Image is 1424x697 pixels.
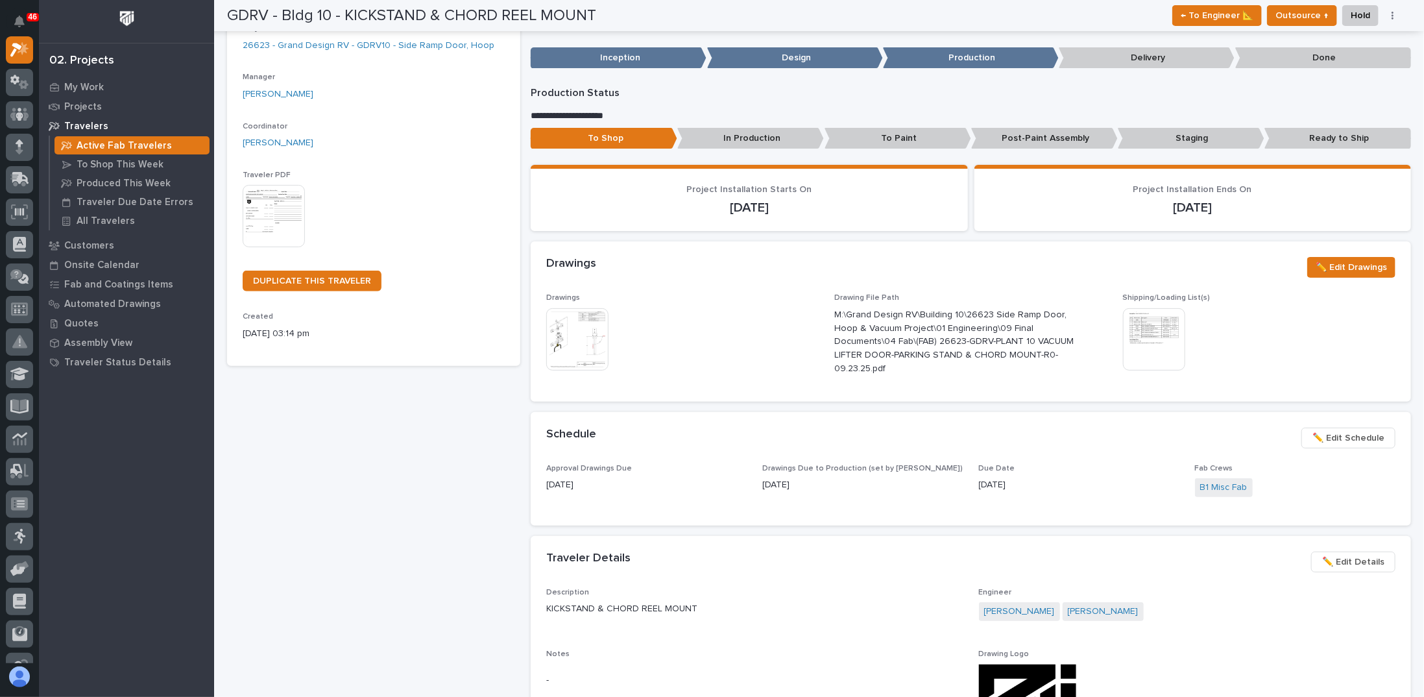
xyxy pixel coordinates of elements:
a: Assembly View [39,333,214,352]
p: [DATE] [979,478,1179,492]
p: [DATE] [762,478,963,492]
p: KICKSTAND & CHORD REEL MOUNT [546,602,963,616]
span: ← To Engineer 📐 [1181,8,1253,23]
p: Production [883,47,1059,69]
p: Produced This Week [77,178,171,190]
span: Coordinator [243,123,287,130]
p: To Shop [531,128,677,149]
p: Projects [64,101,102,113]
a: Projects [39,97,214,116]
span: Drawing Logo [979,650,1030,658]
button: Hold [1342,5,1379,26]
p: Design [707,47,883,69]
span: Description [546,589,589,596]
a: All Travelers [50,212,214,230]
p: In Production [677,128,824,149]
a: Onsite Calendar [39,255,214,275]
h2: Schedule [546,428,596,442]
p: M:\Grand Design RV\Building 10\26623 Side Ramp Door, Hoop & Vacuum Project\01 Engineering\09 Fina... [834,308,1076,376]
p: [DATE] [546,478,747,492]
p: [DATE] [990,200,1395,215]
span: Outsource ↑ [1275,8,1329,23]
span: Shipping/Loading List(s) [1123,294,1211,302]
p: 46 [29,12,37,21]
h2: GDRV - Bldg 10 - KICKSTAND & CHORD REEL MOUNT [227,6,596,25]
a: Travelers [39,116,214,136]
button: Notifications [6,8,33,35]
h2: Drawings [546,257,596,271]
p: Quotes [64,318,99,330]
span: ✏️ Edit Drawings [1316,260,1387,275]
span: Drawings Due to Production (set by [PERSON_NAME]) [762,465,963,472]
span: Approval Drawings Due [546,465,632,472]
a: Produced This Week [50,174,214,192]
span: DUPLICATE THIS TRAVELER [253,276,371,286]
p: - [546,674,963,687]
p: Done [1235,47,1411,69]
a: Fab and Coatings Items [39,275,214,294]
button: users-avatar [6,663,33,691]
button: ✏️ Edit Drawings [1307,257,1395,278]
a: Traveler Due Date Errors [50,193,214,211]
p: Assembly View [64,337,132,349]
div: 02. Projects [49,54,114,68]
p: Traveler Due Date Errors [77,197,193,208]
p: [DATE] 03:14 pm [243,327,505,341]
p: Customers [64,240,114,252]
button: ✏️ Edit Schedule [1301,428,1395,448]
div: Notifications46 [16,16,33,36]
p: Ready to Ship [1264,128,1411,149]
button: ← To Engineer 📐 [1172,5,1262,26]
span: Manager [243,73,275,81]
span: ✏️ Edit Details [1322,554,1384,570]
p: Fab and Coatings Items [64,279,173,291]
button: ✏️ Edit Details [1311,552,1395,572]
a: B1 Misc Fab [1200,481,1248,495]
a: 26623 - Grand Design RV - GDRV10 - Side Ramp Door, Hoop [243,39,494,53]
p: Inception [531,47,706,69]
h2: Traveler Details [546,552,631,566]
a: [PERSON_NAME] [243,136,313,150]
p: To Paint [825,128,971,149]
span: Drawing File Path [834,294,899,302]
span: Notes [546,650,570,658]
a: Automated Drawings [39,294,214,313]
a: Customers [39,236,214,255]
p: To Shop This Week [77,159,163,171]
p: Delivery [1059,47,1235,69]
a: [PERSON_NAME] [1068,605,1139,618]
span: Created [243,313,273,321]
a: Traveler Status Details [39,352,214,372]
span: Project Installation Starts On [686,185,812,194]
p: Post-Paint Assembly [971,128,1118,149]
button: Outsource ↑ [1267,5,1337,26]
a: Quotes [39,313,214,333]
a: [PERSON_NAME] [243,88,313,101]
p: Active Fab Travelers [77,140,172,152]
span: Due Date [979,465,1015,472]
span: Fab Crews [1195,465,1233,472]
p: [DATE] [546,200,952,215]
a: My Work [39,77,214,97]
a: DUPLICATE THIS TRAVELER [243,271,381,291]
a: To Shop This Week [50,155,214,173]
span: Project Installation Ends On [1133,185,1252,194]
p: All Travelers [77,215,135,227]
p: Staging [1118,128,1264,149]
p: My Work [64,82,104,93]
p: Travelers [64,121,108,132]
p: Automated Drawings [64,299,161,310]
span: Traveler PDF [243,171,291,179]
span: Engineer [979,589,1012,596]
a: [PERSON_NAME] [984,605,1055,618]
p: Traveler Status Details [64,357,171,369]
span: Hold [1351,8,1370,23]
p: Production Status [531,87,1411,99]
img: Workspace Logo [115,6,139,31]
a: Active Fab Travelers [50,136,214,154]
p: Onsite Calendar [64,260,139,271]
span: Drawings [546,294,580,302]
span: ✏️ Edit Schedule [1312,430,1384,446]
